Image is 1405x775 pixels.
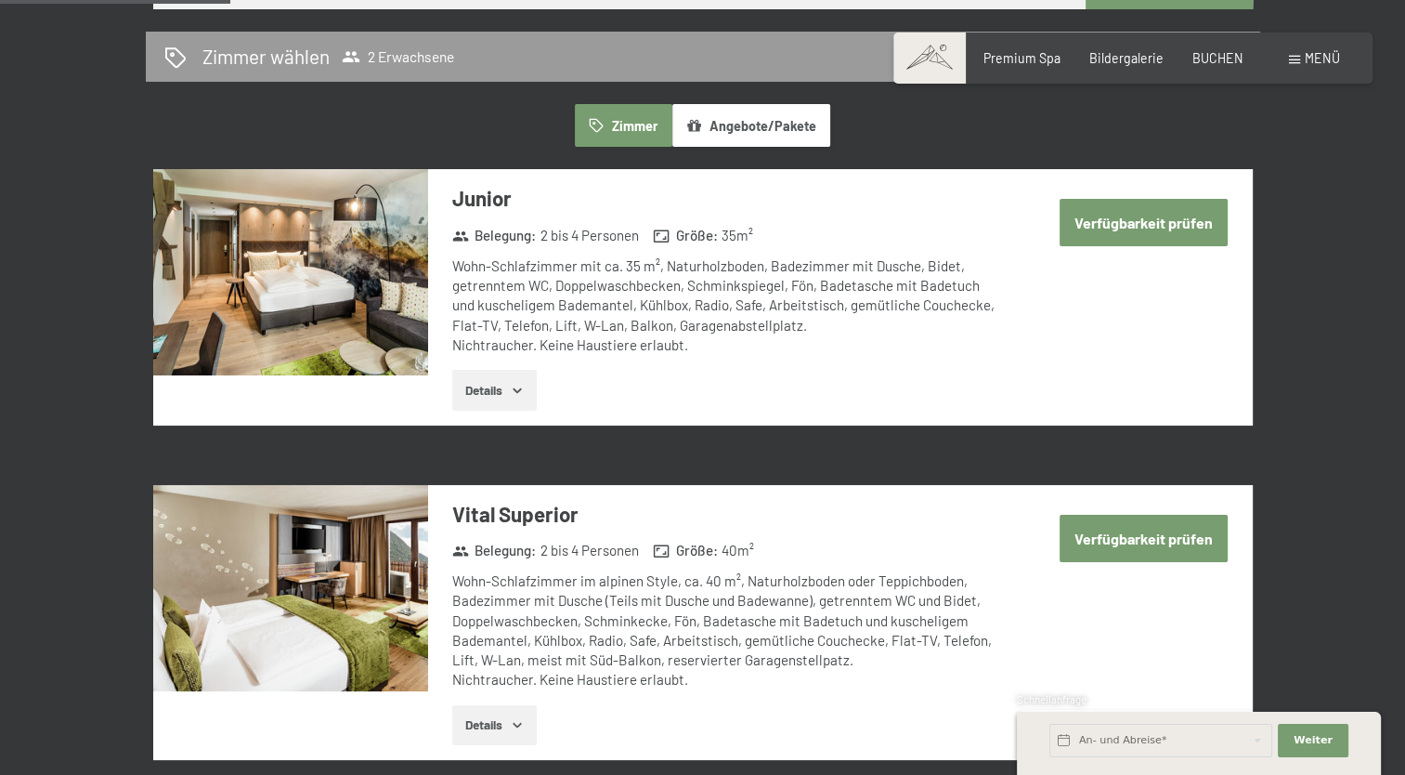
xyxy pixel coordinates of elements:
img: mss_renderimg.php [153,485,428,691]
button: Details [452,370,537,411]
h3: Junior [452,184,1005,213]
button: Weiter [1278,724,1348,757]
strong: Belegung : [452,226,537,245]
h2: Zimmer wählen [202,43,330,70]
span: Schnellanfrage [1017,693,1086,705]
img: mss_renderimg.php [153,169,428,375]
button: Verfügbarkeit prüfen [1060,199,1228,246]
div: Wohn-Schlafzimmer mit ca. 35 m², Naturholzboden, Badezimmer mit Dusche, Bidet, getrenntem WC, Dop... [452,256,1005,355]
span: Weiter [1294,733,1333,748]
strong: Größe : [653,226,718,245]
a: Premium Spa [983,50,1060,66]
button: Verfügbarkeit prüfen [1060,515,1228,562]
span: 2 Erwachsene [342,47,454,66]
span: 2 bis 4 Personen [540,541,639,560]
span: 2 bis 4 Personen [540,226,639,245]
a: Bildergalerie [1089,50,1164,66]
button: Angebote/Pakete [672,104,830,147]
h3: Vital Superior [452,500,1005,529]
strong: Belegung : [452,541,537,560]
div: Wohn-Schlafzimmer im alpinen Style, ca. 40 m², Naturholzboden oder Teppichboden, Badezimmer mit D... [452,571,1005,690]
span: Menü [1305,50,1340,66]
strong: Größe : [653,541,718,560]
button: Details [452,705,537,746]
span: 40 m² [722,541,754,560]
a: BUCHEN [1192,50,1243,66]
button: Zimmer [575,104,671,147]
span: 35 m² [722,226,753,245]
